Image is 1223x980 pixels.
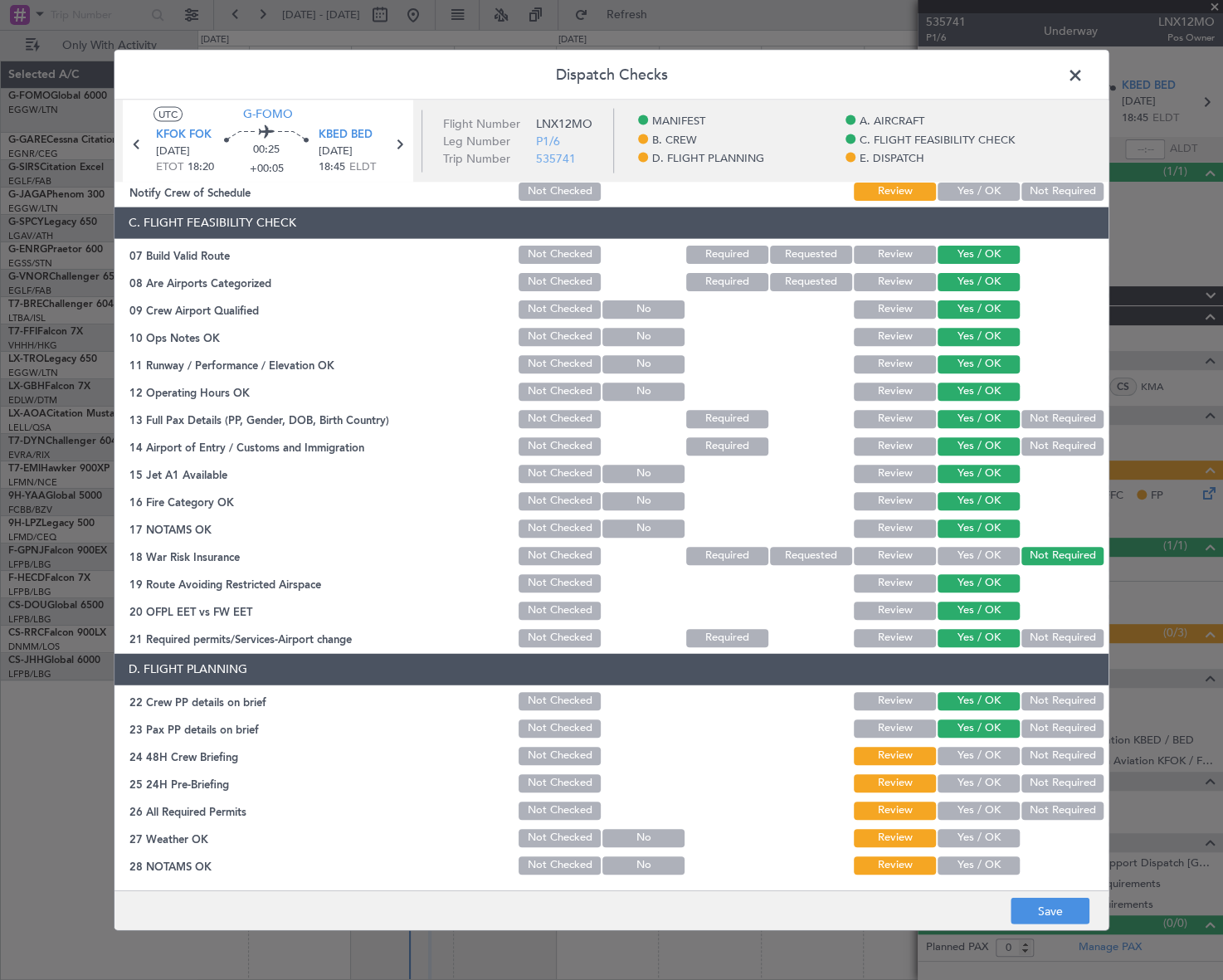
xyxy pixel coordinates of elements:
[854,828,936,846] button: Review
[854,601,936,619] button: Review
[1021,546,1104,564] button: Not Required
[854,628,936,646] button: Review
[938,272,1020,290] button: Yes / OK
[854,327,936,345] button: Review
[854,801,936,819] button: Review
[854,464,936,482] button: Review
[854,773,936,792] button: Review
[938,354,1020,373] button: Yes / OK
[854,382,936,400] button: Review
[938,828,1020,846] button: Yes / OK
[938,327,1020,345] button: Yes / OK
[1021,182,1104,200] button: Not Required
[854,491,936,510] button: Review
[1021,409,1104,427] button: Not Required
[938,719,1020,737] button: Yes / OK
[938,519,1020,537] button: Yes / OK
[115,50,1108,100] header: Dispatch Checks
[854,856,936,874] button: Review
[938,628,1020,646] button: Yes / OK
[1021,628,1104,646] button: Not Required
[860,151,924,168] span: E. DISPATCH
[1021,746,1104,764] button: Not Required
[938,573,1020,592] button: Yes / OK
[1021,691,1104,709] button: Not Required
[1021,773,1104,792] button: Not Required
[938,601,1020,619] button: Yes / OK
[938,382,1020,400] button: Yes / OK
[1021,436,1104,455] button: Not Required
[854,245,936,263] button: Review
[860,114,924,130] span: A. AIRCRAFT
[854,746,936,764] button: Review
[938,436,1020,455] button: Yes / OK
[938,491,1020,510] button: Yes / OK
[938,409,1020,427] button: Yes / OK
[938,801,1020,819] button: Yes / OK
[854,436,936,455] button: Review
[854,573,936,592] button: Review
[854,691,936,709] button: Review
[854,409,936,427] button: Review
[854,719,936,737] button: Review
[938,773,1020,792] button: Yes / OK
[1021,801,1104,819] button: Not Required
[854,300,936,318] button: Review
[1011,898,1089,924] button: Save
[938,691,1020,709] button: Yes / OK
[938,746,1020,764] button: Yes / OK
[938,245,1020,263] button: Yes / OK
[938,546,1020,564] button: Yes / OK
[938,464,1020,482] button: Yes / OK
[854,272,936,290] button: Review
[854,354,936,373] button: Review
[854,546,936,564] button: Review
[1021,719,1104,737] button: Not Required
[938,182,1020,200] button: Yes / OK
[938,856,1020,874] button: Yes / OK
[860,132,1015,149] span: C. FLIGHT FEASIBILITY CHECK
[854,182,936,200] button: Review
[938,300,1020,318] button: Yes / OK
[854,519,936,537] button: Review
